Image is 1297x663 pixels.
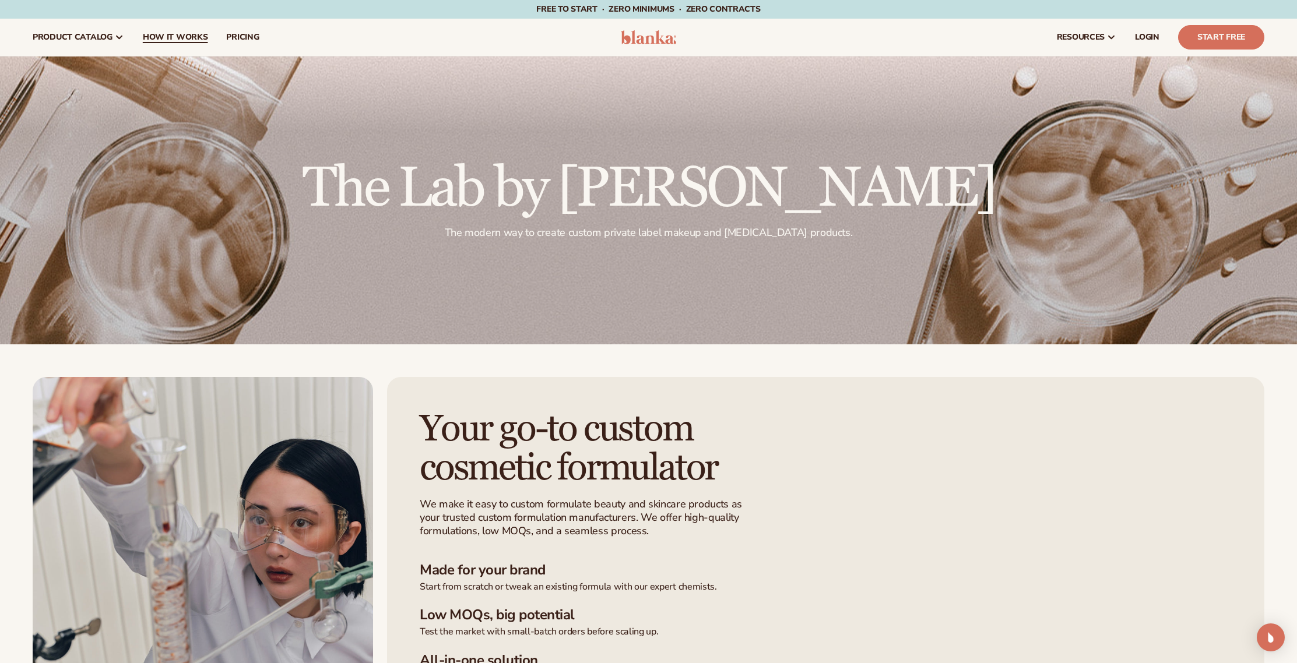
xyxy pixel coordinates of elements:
img: logo [621,30,676,44]
span: How It Works [143,33,208,42]
p: We make it easy to custom formulate beauty and skincare products as your trusted custom formulati... [420,498,749,538]
a: LOGIN [1126,19,1169,56]
span: product catalog [33,33,113,42]
a: How It Works [133,19,217,56]
span: pricing [226,33,259,42]
a: Start Free [1178,25,1264,50]
h3: Made for your brand [420,562,1232,579]
span: LOGIN [1135,33,1159,42]
h1: Your go-to custom cosmetic formulator [420,410,774,488]
h2: The Lab by [PERSON_NAME] [303,161,995,217]
a: product catalog [23,19,133,56]
p: The modern way to create custom private label makeup and [MEDICAL_DATA] products. [303,226,995,239]
p: Start from scratch or tweak an existing formula with our expert chemists. [420,581,1232,593]
h3: Low MOQs, big potential [420,606,1232,623]
p: Test the market with small-batch orders before scaling up. [420,626,1232,638]
div: Open Intercom Messenger [1257,623,1285,651]
span: resources [1057,33,1105,42]
span: Free to start · ZERO minimums · ZERO contracts [536,3,760,15]
a: resources [1048,19,1126,56]
a: pricing [217,19,268,56]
